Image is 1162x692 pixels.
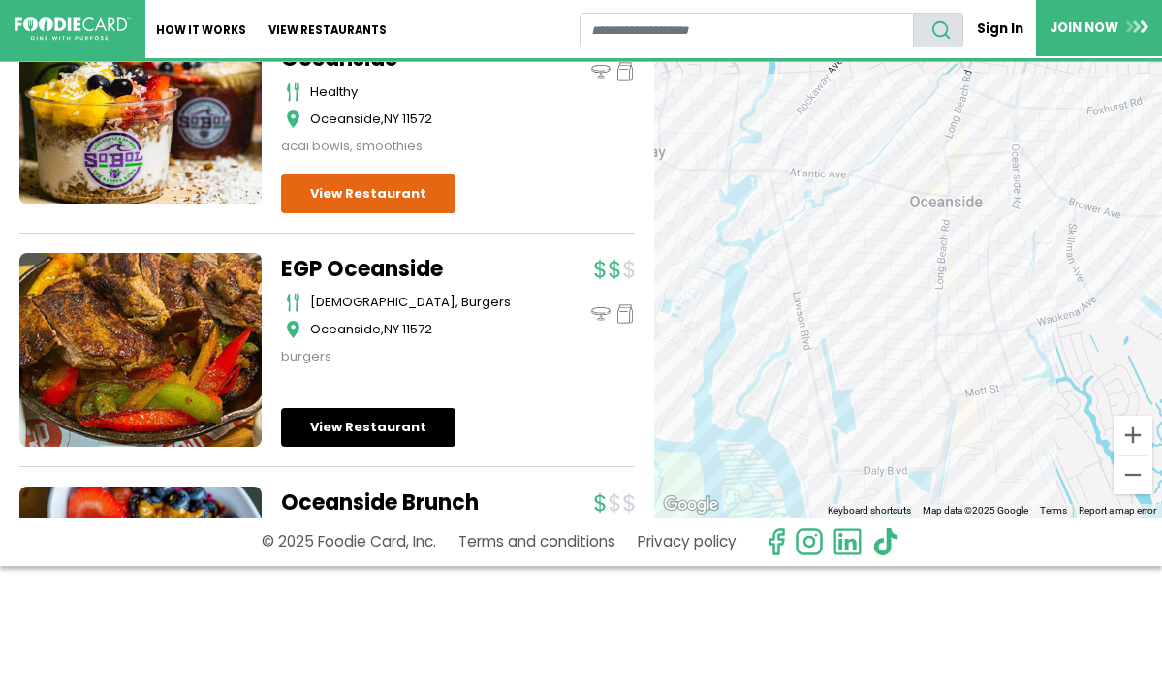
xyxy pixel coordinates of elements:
[402,320,432,338] span: 11572
[1114,456,1152,494] button: Zoom out
[286,110,300,129] img: map_icon.svg
[615,304,635,324] img: pickup_icon.svg
[580,13,915,47] input: restaurant search
[310,110,523,129] div: ,
[384,320,399,338] span: NY
[591,62,611,81] img: dinein_icon.svg
[402,110,432,128] span: 11572
[458,524,615,558] a: Terms and conditions
[1114,416,1152,455] button: Zoom in
[286,293,300,312] img: cutlery_icon.svg
[310,293,523,312] div: [DEMOGRAPHIC_DATA], burgers
[281,487,523,550] a: Oceanside Brunch Club
[923,505,1028,516] span: Map data ©2025 Google
[913,13,963,47] button: search
[310,82,523,102] div: healthy
[963,12,1036,46] a: Sign In
[281,347,523,366] div: burgers
[659,492,723,518] a: Open this area in Google Maps (opens a new window)
[615,62,635,81] img: pickup_icon.svg
[310,110,381,128] span: Oceanside
[281,137,523,156] div: acai bowls, smoothies
[310,320,381,338] span: Oceanside
[262,524,436,558] p: © 2025 Foodie Card, Inc.
[762,527,791,556] svg: check us out on facebook
[638,524,737,558] a: Privacy policy
[384,110,399,128] span: NY
[828,504,911,518] button: Keyboard shortcuts
[832,527,862,556] img: linkedin.svg
[1079,505,1156,516] a: Report a map error
[591,304,611,324] img: dinein_icon.svg
[281,174,455,213] a: View Restaurant
[286,320,300,339] img: map_icon.svg
[659,492,723,518] img: Google
[15,17,131,41] img: FoodieCard; Eat, Drink, Save, Donate
[1040,505,1067,516] a: Terms
[281,253,523,285] a: EGP Oceanside
[871,527,900,556] img: tiktok.svg
[286,82,300,102] img: cutlery_icon.svg
[310,320,523,339] div: ,
[281,408,455,447] a: View Restaurant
